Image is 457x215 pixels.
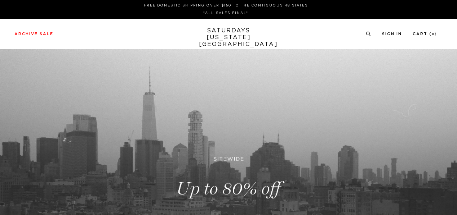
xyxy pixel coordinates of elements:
a: Cart (0) [413,32,437,36]
a: Sign In [382,32,402,36]
p: *ALL SALES FINAL* [17,10,434,16]
a: SATURDAYS[US_STATE][GEOGRAPHIC_DATA] [199,27,258,48]
small: 0 [432,33,435,36]
p: FREE DOMESTIC SHIPPING OVER $150 TO THE CONTIGUOUS 48 STATES [17,3,434,8]
a: Archive Sale [14,32,53,36]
